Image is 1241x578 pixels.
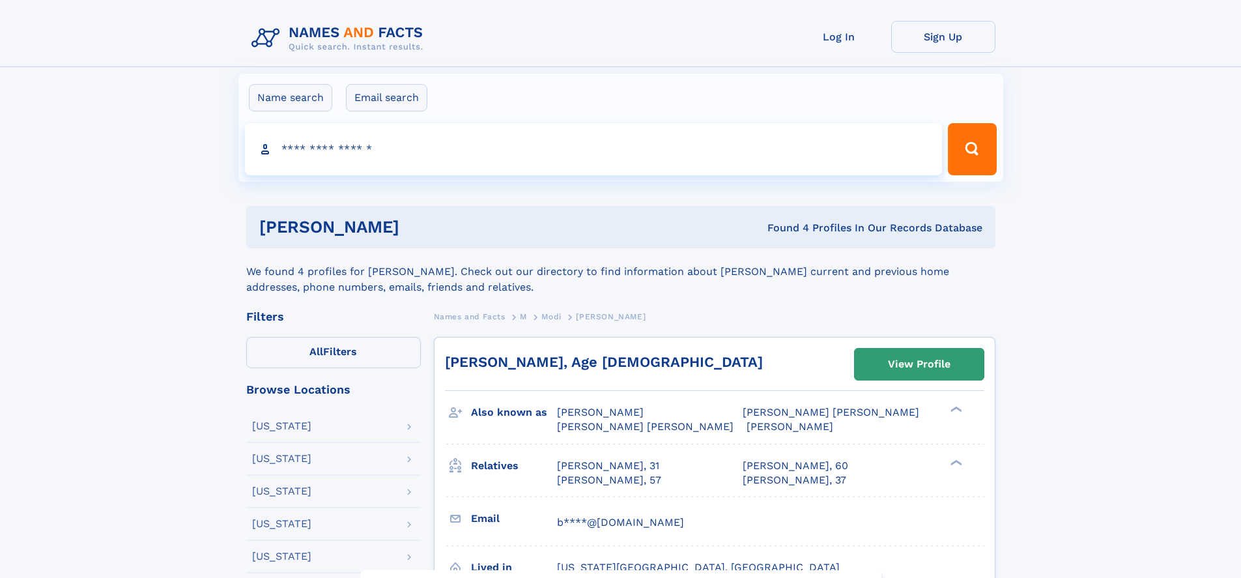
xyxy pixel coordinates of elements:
div: [US_STATE] [252,486,311,497]
div: Filters [246,311,421,323]
span: All [309,345,323,358]
div: Browse Locations [246,384,421,396]
a: [PERSON_NAME], 57 [557,473,661,487]
a: [PERSON_NAME], 60 [743,459,848,473]
a: [PERSON_NAME], Age [DEMOGRAPHIC_DATA] [445,354,763,370]
a: [PERSON_NAME], 31 [557,459,659,473]
button: Search Button [948,123,996,175]
div: Found 4 Profiles In Our Records Database [583,221,982,235]
h3: Also known as [471,401,557,424]
span: [PERSON_NAME] [576,312,646,321]
a: Log In [787,21,891,53]
div: ❯ [947,405,963,414]
h3: Relatives [471,455,557,477]
img: Logo Names and Facts [246,21,434,56]
span: [PERSON_NAME] [747,420,833,433]
a: Names and Facts [434,308,506,325]
div: [US_STATE] [252,454,311,464]
h3: Email [471,508,557,530]
input: search input [245,123,943,175]
span: Modi [541,312,561,321]
label: Filters [246,337,421,368]
label: Name search [249,84,332,111]
a: Modi [541,308,561,325]
span: M [520,312,527,321]
a: M [520,308,527,325]
div: [US_STATE] [252,519,311,529]
div: We found 4 profiles for [PERSON_NAME]. Check out our directory to find information about [PERSON_... [246,248,995,295]
div: [US_STATE] [252,551,311,562]
span: [PERSON_NAME] [PERSON_NAME] [743,406,919,418]
div: ❯ [947,458,963,467]
a: View Profile [855,349,984,380]
div: [US_STATE] [252,421,311,431]
span: [PERSON_NAME] [PERSON_NAME] [557,420,734,433]
a: [PERSON_NAME], 37 [743,473,846,487]
label: Email search [346,84,427,111]
a: Sign Up [891,21,995,53]
span: [US_STATE][GEOGRAPHIC_DATA], [GEOGRAPHIC_DATA] [557,561,840,573]
span: [PERSON_NAME] [557,406,644,418]
div: View Profile [888,349,950,379]
h1: [PERSON_NAME] [259,219,584,235]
